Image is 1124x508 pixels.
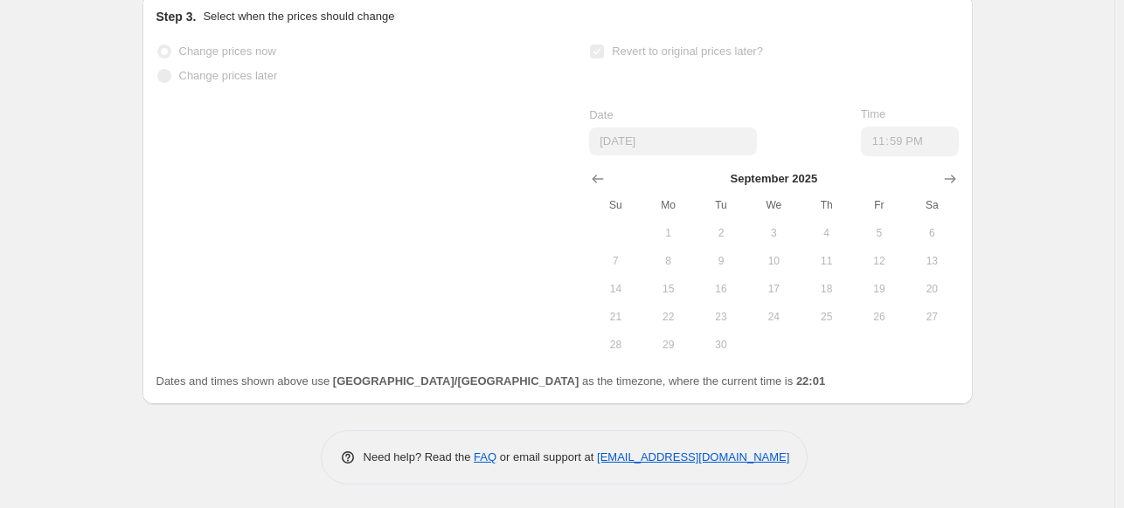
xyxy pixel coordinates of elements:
button: Sunday September 14 2025 [589,275,642,303]
span: Th [807,198,845,212]
span: 7 [596,254,635,268]
button: Sunday September 28 2025 [589,331,642,359]
span: 24 [754,310,793,324]
button: Saturday September 27 2025 [905,303,958,331]
span: Time [861,107,885,120]
a: [EMAIL_ADDRESS][DOMAIN_NAME] [597,450,789,463]
p: Select when the prices should change [203,8,394,25]
span: 21 [596,310,635,324]
th: Sunday [589,191,642,219]
span: Su [596,198,635,212]
button: Friday September 5 2025 [853,219,905,247]
button: Saturday September 13 2025 [905,247,958,275]
button: Wednesday September 24 2025 [747,303,800,331]
button: Show previous month, August 2025 [586,167,610,191]
span: 18 [807,282,845,296]
span: 4 [807,226,845,240]
span: 1 [649,226,688,240]
button: Saturday September 6 2025 [905,219,958,247]
th: Wednesday [747,191,800,219]
button: Tuesday September 2 2025 [695,219,747,247]
span: 19 [860,282,899,296]
span: 3 [754,226,793,240]
th: Tuesday [695,191,747,219]
button: Thursday September 4 2025 [800,219,852,247]
span: 2 [702,226,740,240]
span: Date [589,108,613,121]
button: Friday September 12 2025 [853,247,905,275]
button: Tuesday September 9 2025 [695,247,747,275]
span: 15 [649,282,688,296]
span: We [754,198,793,212]
input: 12:00 [861,127,959,156]
span: 6 [912,226,951,240]
button: Friday September 26 2025 [853,303,905,331]
th: Thursday [800,191,852,219]
button: Tuesday September 30 2025 [695,331,747,359]
th: Monday [642,191,695,219]
span: 22 [649,310,688,324]
input: 8/30/2025 [589,127,757,155]
th: Friday [853,191,905,219]
span: 17 [754,282,793,296]
button: Friday September 19 2025 [853,275,905,303]
span: Revert to original prices later? [612,45,763,58]
span: 27 [912,310,951,324]
button: Show next month, October 2025 [938,167,962,191]
b: [GEOGRAPHIC_DATA]/[GEOGRAPHIC_DATA] [333,374,579,388]
button: Wednesday September 17 2025 [747,275,800,303]
button: Thursday September 11 2025 [800,247,852,275]
span: 5 [860,226,899,240]
button: Monday September 8 2025 [642,247,695,275]
span: 29 [649,338,688,352]
button: Wednesday September 3 2025 [747,219,800,247]
button: Sunday September 7 2025 [589,247,642,275]
span: 16 [702,282,740,296]
span: 26 [860,310,899,324]
span: 11 [807,254,845,268]
span: Change prices now [179,45,276,58]
span: Tu [702,198,740,212]
span: Sa [912,198,951,212]
span: Change prices later [179,69,278,82]
button: Monday September 22 2025 [642,303,695,331]
button: Monday September 29 2025 [642,331,695,359]
span: 28 [596,338,635,352]
button: Thursday September 25 2025 [800,303,852,331]
span: 20 [912,282,951,296]
span: Need help? Read the [364,450,475,463]
span: Fr [860,198,899,212]
h2: Step 3. [156,8,197,25]
span: 23 [702,310,740,324]
th: Saturday [905,191,958,219]
span: 30 [702,338,740,352]
button: Tuesday September 16 2025 [695,275,747,303]
span: 8 [649,254,688,268]
span: 10 [754,254,793,268]
b: 22:01 [796,374,825,388]
button: Saturday September 20 2025 [905,275,958,303]
button: Tuesday September 23 2025 [695,303,747,331]
button: Thursday September 18 2025 [800,275,852,303]
span: Mo [649,198,688,212]
span: 14 [596,282,635,296]
button: Monday September 1 2025 [642,219,695,247]
span: 13 [912,254,951,268]
span: or email support at [496,450,597,463]
a: FAQ [474,450,496,463]
button: Wednesday September 10 2025 [747,247,800,275]
button: Monday September 15 2025 [642,275,695,303]
span: Dates and times shown above use as the timezone, where the current time is [156,374,826,388]
button: Sunday September 21 2025 [589,303,642,331]
span: 25 [807,310,845,324]
span: 12 [860,254,899,268]
span: 9 [702,254,740,268]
